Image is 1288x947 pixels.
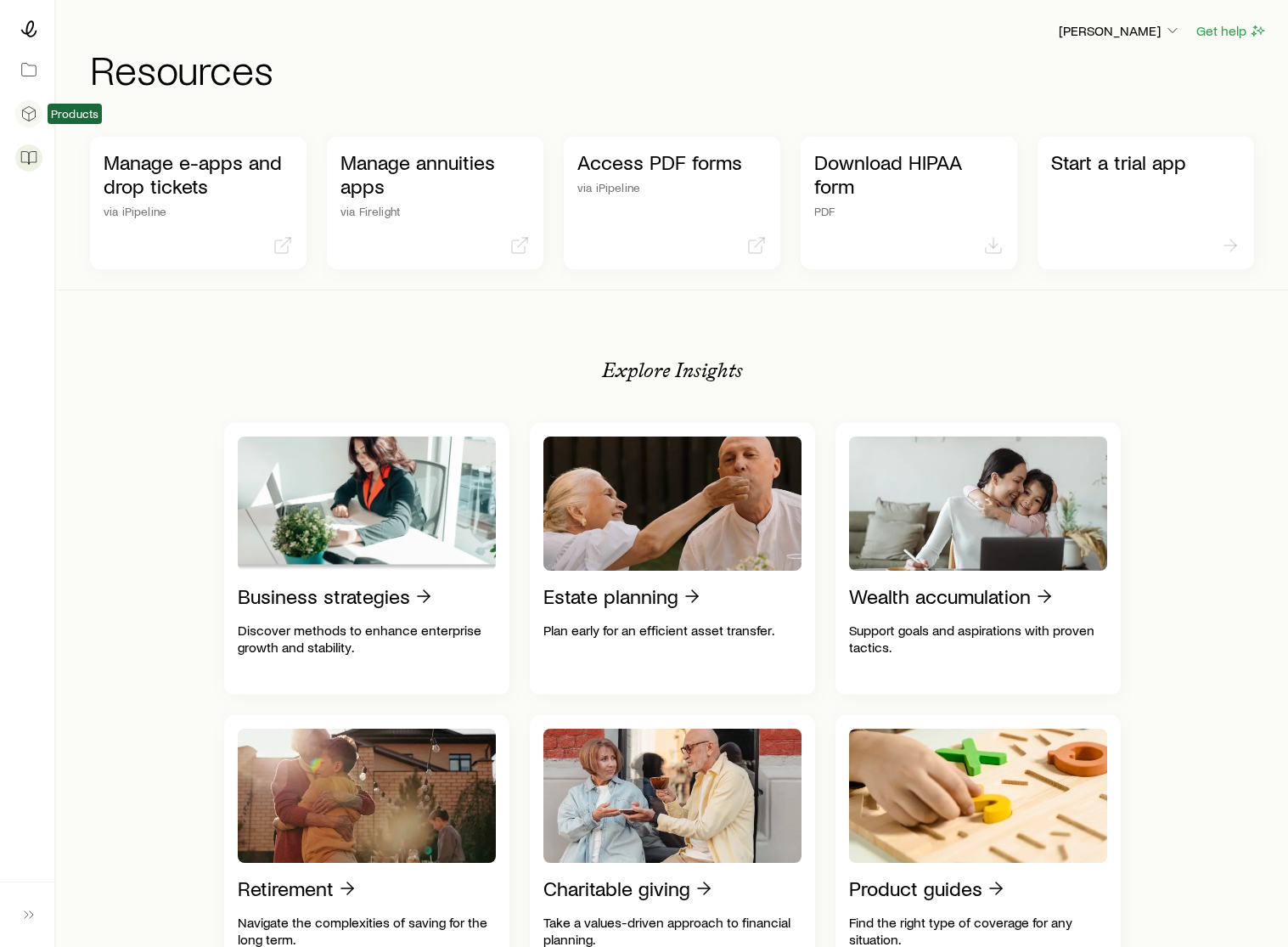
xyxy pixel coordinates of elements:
[238,437,496,571] img: Business strategies
[577,181,767,194] p: via iPipeline
[340,205,530,218] p: via Firelight
[849,729,1107,863] img: Product guides
[849,877,982,900] p: Product guides
[238,877,334,900] p: Retirement
[849,622,1107,656] p: Support goals and aspirations with proven tactics.
[90,48,1268,89] h1: Resources
[238,729,496,863] img: Retirement
[602,358,743,382] p: Explore Insights
[814,150,1004,198] p: Download HIPAA form
[238,622,496,656] p: Discover methods to enhance enterprise growth and stability.
[543,729,801,863] img: Charitable giving
[577,150,767,174] p: Access PDF forms
[849,584,1031,608] p: Wealth accumulation
[543,437,801,571] img: Estate planning
[814,205,1004,218] p: PDF
[801,137,1017,269] a: Download HIPAA formPDF
[543,877,690,900] p: Charitable giving
[849,437,1107,571] img: Wealth accumulation
[224,423,509,695] a: Business strategiesDiscover methods to enhance enterprise growth and stability.
[1195,21,1268,41] button: Get help
[238,584,410,608] p: Business strategies
[1051,150,1240,174] p: Start a trial app
[835,423,1121,695] a: Wealth accumulationSupport goals and aspirations with proven tactics.
[1058,21,1182,42] button: [PERSON_NAME]
[51,107,98,121] span: Products
[543,622,801,639] p: Plan early for an efficient asset transfer.
[530,423,815,695] a: Estate planningPlan early for an efficient asset transfer.
[104,205,293,218] p: via iPipeline
[1059,22,1181,39] p: [PERSON_NAME]
[104,150,293,198] p: Manage e-apps and drop tickets
[543,584,678,608] p: Estate planning
[340,150,530,198] p: Manage annuities apps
